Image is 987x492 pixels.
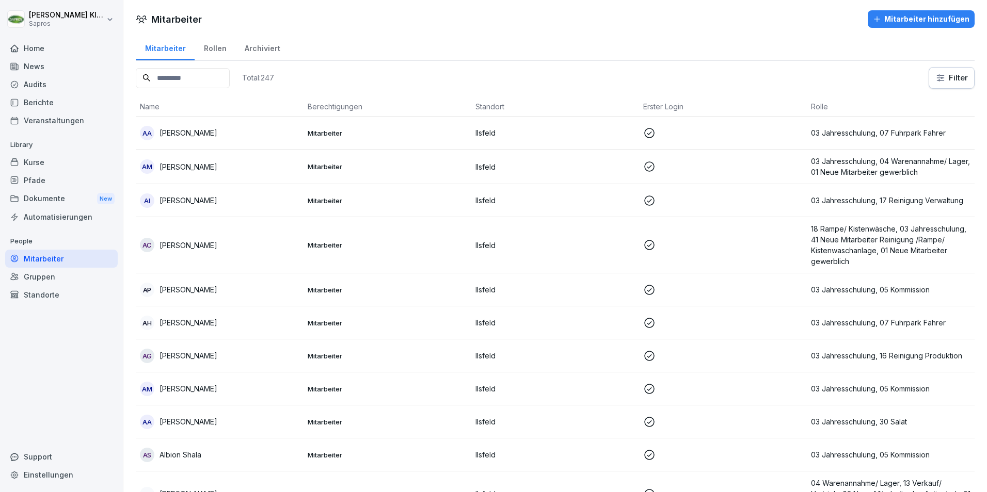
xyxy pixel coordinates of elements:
[308,417,467,427] p: Mitarbeiter
[308,128,467,138] p: Mitarbeiter
[868,10,975,28] button: Mitarbeiter hinzufügen
[140,238,154,252] div: AC
[242,73,274,83] p: Total: 247
[5,189,118,208] div: Dokumente
[5,448,118,466] div: Support
[5,137,118,153] p: Library
[935,73,968,83] div: Filter
[29,20,104,27] p: Sapros
[5,286,118,304] a: Standorte
[308,196,467,205] p: Mitarbeiter
[151,12,202,26] h1: Mitarbeiter
[5,208,118,226] a: Automatisierungen
[811,383,970,394] p: 03 Jahresschulung, 05 Kommission
[811,416,970,427] p: 03 Jahresschulung, 30 Salat
[929,68,974,88] button: Filter
[160,317,217,328] p: [PERSON_NAME]
[5,93,118,111] a: Berichte
[811,317,970,328] p: 03 Jahresschulung, 07 Fuhrpark Fahrer
[475,449,635,460] p: Ilsfeld
[475,416,635,427] p: Ilsfeld
[475,195,635,206] p: Ilsfeld
[639,97,807,117] th: Erster Login
[5,111,118,129] a: Veranstaltungen
[5,153,118,171] a: Kurse
[160,284,217,295] p: [PERSON_NAME]
[5,250,118,268] a: Mitarbeiter
[5,39,118,57] a: Home
[308,240,467,250] p: Mitarbeiter
[140,415,154,429] div: AA
[5,466,118,484] a: Einstellungen
[140,349,154,363] div: AG
[475,284,635,295] p: Ilsfeld
[811,223,970,267] p: 18 Rampe/ Kistenwäsche, 03 Jahresschulung, 41 Neue Mitarbeiter Reinigung /Rampe/ Kistenwaschanlag...
[160,195,217,206] p: [PERSON_NAME]
[140,382,154,396] div: AM
[160,240,217,251] p: [PERSON_NAME]
[308,162,467,171] p: Mitarbeiter
[160,449,201,460] p: Albion Shala
[811,449,970,460] p: 03 Jahresschulung, 05 Kommission
[140,316,154,330] div: AH
[160,161,217,172] p: [PERSON_NAME]
[140,126,154,140] div: AA
[5,189,118,208] a: DokumenteNew
[475,383,635,394] p: Ilsfeld
[308,384,467,393] p: Mitarbeiter
[475,127,635,138] p: Ilsfeld
[308,318,467,327] p: Mitarbeiter
[136,97,304,117] th: Name
[475,317,635,328] p: Ilsfeld
[475,350,635,361] p: Ilsfeld
[97,193,115,205] div: New
[475,161,635,172] p: Ilsfeld
[160,127,217,138] p: [PERSON_NAME]
[5,75,118,93] a: Audits
[160,383,217,394] p: [PERSON_NAME]
[140,159,154,174] div: AM
[811,284,970,295] p: 03 Jahresschulung, 05 Kommission
[308,351,467,360] p: Mitarbeiter
[140,193,154,208] div: AI
[5,171,118,189] a: Pfade
[308,450,467,460] p: Mitarbeiter
[140,448,154,462] div: AS
[160,350,217,361] p: [PERSON_NAME]
[873,13,969,25] div: Mitarbeiter hinzufügen
[5,268,118,286] a: Gruppen
[308,285,467,294] p: Mitarbeiter
[140,283,154,297] div: AP
[195,34,235,60] a: Rollen
[235,34,289,60] a: Archiviert
[475,240,635,251] p: Ilsfeld
[5,233,118,250] p: People
[471,97,639,117] th: Standort
[811,195,970,206] p: 03 Jahresschulung, 17 Reinigung Verwaltung
[160,416,217,427] p: [PERSON_NAME]
[29,11,104,20] p: [PERSON_NAME] Kleinbeck
[807,97,975,117] th: Rolle
[811,127,970,138] p: 03 Jahresschulung, 07 Fuhrpark Fahrer
[136,34,195,60] a: Mitarbeiter
[5,57,118,75] a: News
[811,156,970,177] p: 03 Jahresschulung, 04 Warenannahme/ Lager, 01 Neue Mitarbeiter gewerblich
[811,350,970,361] p: 03 Jahresschulung, 16 Reinigung Produktion
[304,97,471,117] th: Berechtigungen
